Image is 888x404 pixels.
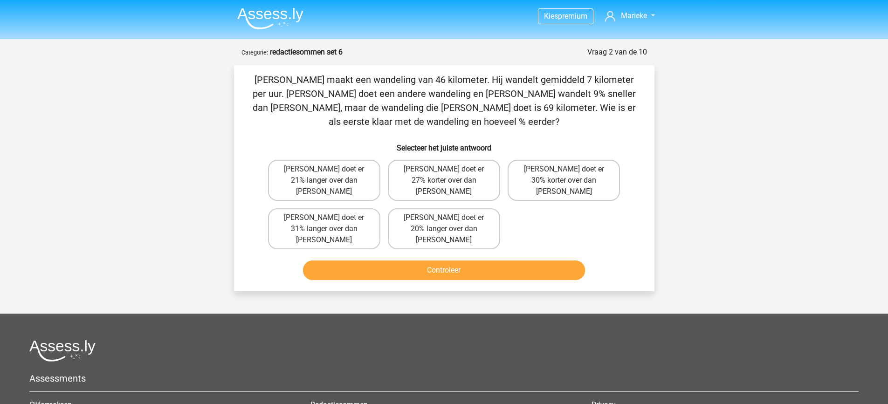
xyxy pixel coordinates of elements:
img: Assessly [237,7,303,29]
span: Marieke [621,11,647,20]
div: Vraag 2 van de 10 [587,47,647,58]
label: [PERSON_NAME] doet er 27% korter over dan [PERSON_NAME] [388,160,500,201]
img: Assessly logo [29,340,96,362]
label: [PERSON_NAME] doet er 20% langer over dan [PERSON_NAME] [388,208,500,249]
p: [PERSON_NAME] maakt een wandeling van 46 kilometer. Hij wandelt gemiddeld 7 kilometer per uur. [P... [249,73,640,129]
a: Kiespremium [538,10,593,22]
label: [PERSON_NAME] doet er 21% langer over dan [PERSON_NAME] [268,160,380,201]
span: premium [558,12,587,21]
button: Controleer [303,260,585,280]
h6: Selecteer het juiste antwoord [249,136,640,152]
label: [PERSON_NAME] doet er 30% korter over dan [PERSON_NAME] [508,160,620,201]
a: Marieke [601,10,658,21]
strong: redactiesommen set 6 [270,48,343,56]
small: Categorie: [241,49,268,56]
h5: Assessments [29,373,859,384]
span: Kies [544,12,558,21]
label: [PERSON_NAME] doet er 31% langer over dan [PERSON_NAME] [268,208,380,249]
